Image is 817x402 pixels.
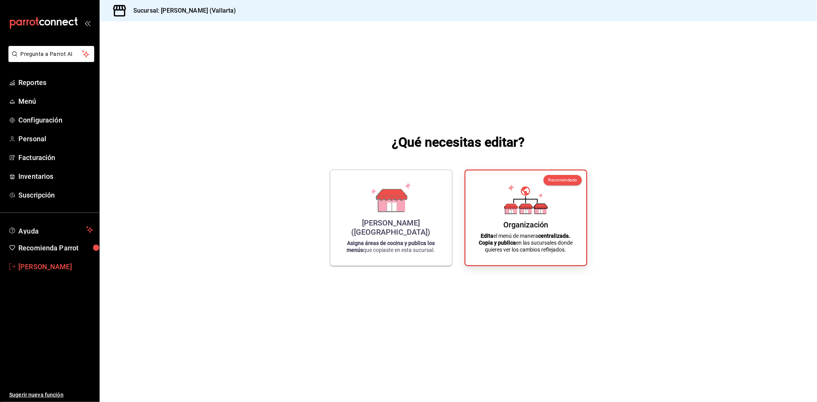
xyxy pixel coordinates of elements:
[392,133,525,151] h1: ¿Qué necesitas editar?
[18,261,93,272] span: [PERSON_NAME]
[18,152,93,163] span: Facturación
[18,134,93,144] span: Personal
[18,243,93,253] span: Recomienda Parrot
[548,178,577,183] span: Recomendado
[18,190,93,200] span: Suscripción
[503,220,548,229] div: Organización
[18,115,93,125] span: Configuración
[18,225,83,234] span: Ayuda
[18,77,93,88] span: Reportes
[339,240,443,253] p: que copiaste en esta sucursal.
[84,20,90,26] button: open_drawer_menu
[18,96,93,106] span: Menú
[21,50,82,58] span: Pregunta a Parrot AI
[539,233,571,239] strong: centralizada.
[5,56,94,64] a: Pregunta a Parrot AI
[18,171,93,181] span: Inventarios
[339,218,443,237] div: [PERSON_NAME] ([GEOGRAPHIC_DATA])
[9,391,93,399] span: Sugerir nueva función
[481,233,494,239] strong: Edita
[479,240,516,246] strong: Copia y publica
[347,240,435,253] strong: Asigna áreas de cocina y publica los menús
[475,232,577,253] p: el menú de manera en las sucursales donde quieres ver los cambios reflejados.
[127,6,236,15] h3: Sucursal: [PERSON_NAME] (Vallarta)
[8,46,94,62] button: Pregunta a Parrot AI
